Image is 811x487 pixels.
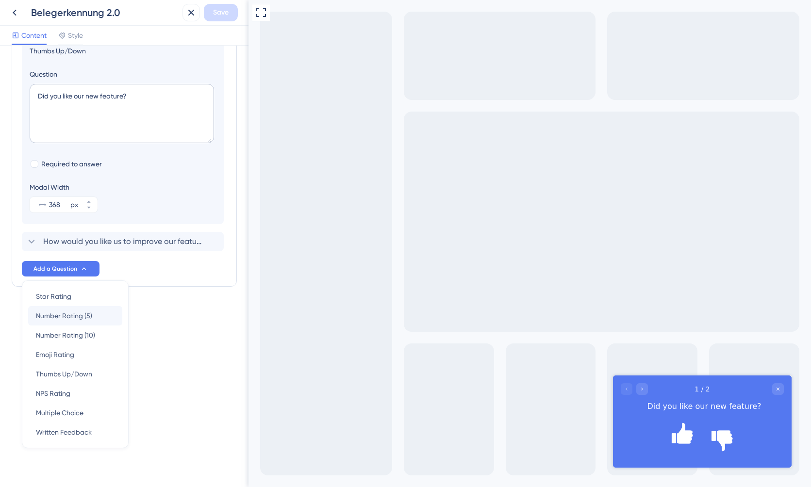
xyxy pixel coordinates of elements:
[21,30,47,41] span: Content
[28,364,122,384] button: Thumbs Up/Down
[36,388,70,399] span: NPS Rating
[36,368,92,380] span: Thumbs Up/Down
[28,422,122,442] button: Written Feedback
[28,306,122,325] button: Number Rating (5)
[36,291,71,302] span: Star Rating
[68,30,83,41] span: Style
[28,403,122,422] button: Multiple Choice
[36,329,95,341] span: Number Rating (10)
[43,236,203,247] span: How would you like us to improve our feature?
[36,310,92,322] span: Number Rating (5)
[30,45,216,57] span: Thumbs Up/Down
[80,197,98,205] button: px
[49,199,68,211] input: px
[80,205,98,212] button: px
[28,384,122,403] button: NPS Rating
[36,426,92,438] span: Written Feedback
[28,325,122,345] button: Number Rating (10)
[213,7,229,18] span: Save
[28,287,122,306] button: Star Rating
[70,199,78,211] div: px
[31,6,179,19] div: Belegerkennung 2.0
[30,181,98,193] div: Modal Width
[28,345,122,364] button: Emoji Rating
[204,4,238,21] button: Save
[36,407,83,419] span: Multiple Choice
[22,261,99,276] button: Add a Question
[36,349,74,360] span: Emoji Rating
[364,375,543,468] iframe: UserGuiding Survey
[33,265,77,273] span: Add a Question
[30,68,216,80] label: Question
[30,84,214,143] textarea: Did you like our new feature?
[41,158,102,170] span: Required to answer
